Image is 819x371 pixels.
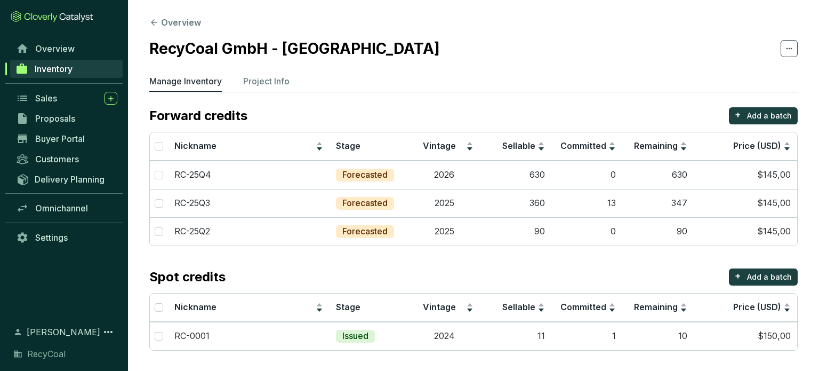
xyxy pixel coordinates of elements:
[149,37,440,60] h2: RecyCoal GmbH - [GEOGRAPHIC_DATA]
[747,110,792,121] p: Add a batch
[409,217,480,246] td: 2025
[480,189,551,217] td: 360
[342,330,368,342] p: Issued
[174,330,210,342] p: RC-0001
[622,322,694,350] td: 10
[733,302,781,312] span: Price (USD)
[11,89,123,107] a: Sales
[622,189,694,217] td: 347
[336,140,360,151] span: Stage
[149,269,226,286] p: Spot credits
[27,348,66,360] span: RecyCoal
[330,294,408,322] th: Stage
[342,198,388,209] p: Forecasted
[11,150,123,168] a: Customers
[35,154,79,164] span: Customers
[560,302,606,312] span: Committed
[149,75,222,88] p: Manage Inventory
[149,16,201,29] button: Overview
[733,140,781,151] span: Price (USD)
[729,107,798,124] button: +Add a batch
[336,302,360,312] span: Stage
[694,217,797,246] td: $145,00
[35,64,73,74] span: Inventory
[409,189,480,217] td: 2025
[10,60,123,78] a: Inventory
[480,322,551,350] td: 11
[480,161,551,189] td: 630
[11,228,123,247] a: Settings
[409,322,480,350] td: 2024
[480,217,551,246] td: 90
[634,302,678,312] span: Remaining
[342,226,388,238] p: Forecasted
[694,161,797,189] td: $145,00
[735,107,741,122] p: +
[735,269,741,283] p: +
[551,322,623,350] td: 1
[502,140,535,151] span: Sellable
[174,169,211,181] p: RC-25Q4
[502,302,535,312] span: Sellable
[560,140,606,151] span: Committed
[342,169,388,181] p: Forecasted
[11,199,123,217] a: Omnichannel
[11,170,123,188] a: Delivery Planning
[11,130,123,148] a: Buyer Portal
[35,113,75,124] span: Proposals
[694,322,797,350] td: $150,00
[174,140,216,151] span: Nickname
[747,272,792,282] p: Add a batch
[27,326,100,338] span: [PERSON_NAME]
[35,174,105,185] span: Delivery Planning
[35,93,57,104] span: Sales
[729,269,798,286] button: +Add a batch
[634,140,678,151] span: Remaining
[551,217,623,246] td: 0
[35,43,75,54] span: Overview
[551,161,623,189] td: 0
[35,203,88,214] span: Omnichannel
[423,302,456,312] span: Vintage
[149,107,247,124] p: Forward credits
[423,140,456,151] span: Vintage
[243,75,290,88] p: Project Info
[622,217,694,246] td: 90
[174,226,210,238] p: RC-25Q2
[11,109,123,128] a: Proposals
[35,232,68,243] span: Settings
[551,189,623,217] td: 13
[174,198,210,209] p: RC-25Q3
[174,302,216,312] span: Nickname
[330,132,408,161] th: Stage
[11,40,123,58] a: Overview
[694,189,797,217] td: $145,00
[409,161,480,189] td: 2026
[35,133,85,144] span: Buyer Portal
[622,161,694,189] td: 630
